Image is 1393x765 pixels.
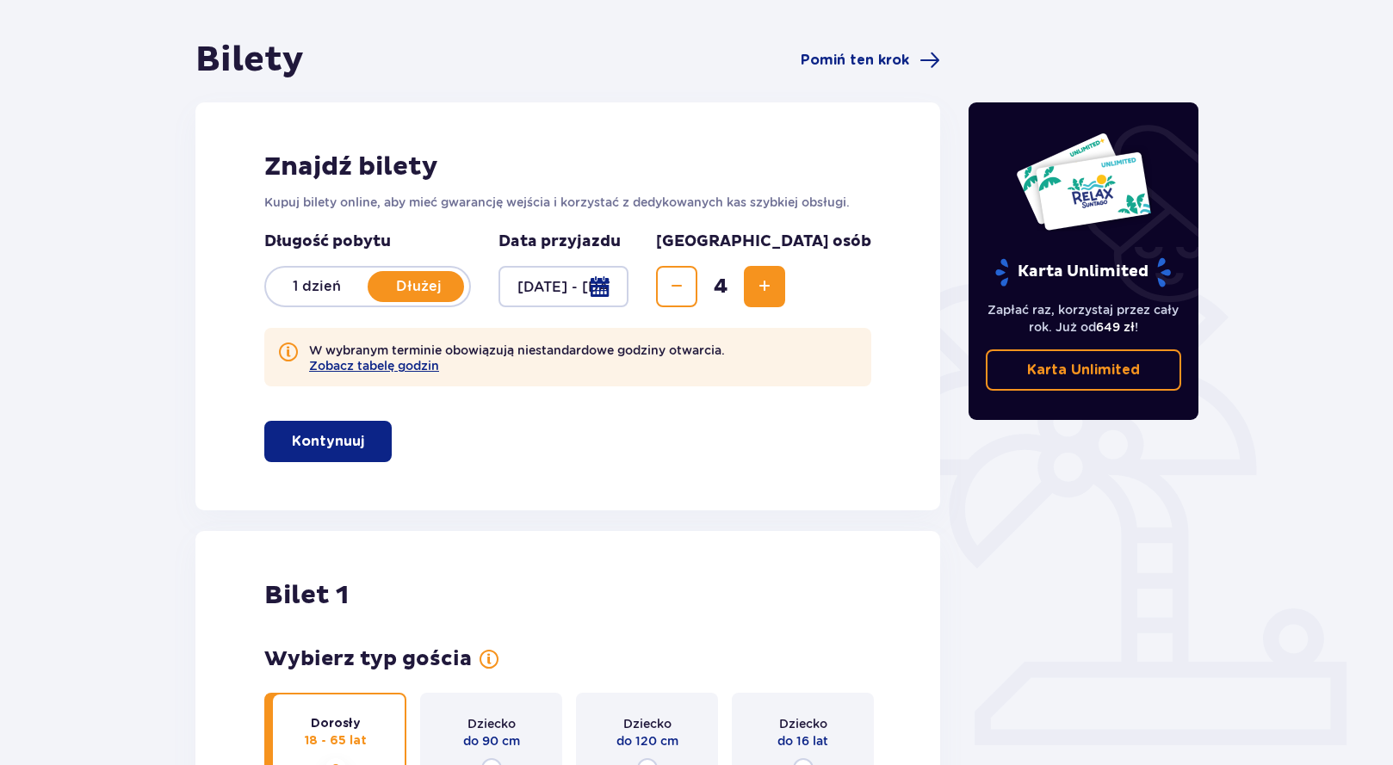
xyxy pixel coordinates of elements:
[1096,320,1135,334] span: 649 zł
[309,359,439,373] button: Zobacz tabelę godzin
[801,50,940,71] a: Pomiń ten krok
[264,151,871,183] h2: Znajdź bilety
[368,277,469,296] p: Dłużej
[986,301,1182,336] p: Zapłać raz, korzystaj przez cały rok. Już od !
[195,39,304,82] h1: Bilety
[616,732,678,750] span: do 120 cm
[994,257,1173,287] p: Karta Unlimited
[264,579,349,612] h2: Bilet 1
[467,715,516,732] span: Dziecko
[744,266,785,307] button: Zwiększ
[656,231,871,252] p: [GEOGRAPHIC_DATA] osób
[986,349,1182,391] a: Karta Unlimited
[311,715,361,732] span: Dorosły
[1015,132,1152,231] img: Dwie karty całoroczne do Suntago z napisem 'UNLIMITED RELAX', na białym tle z tropikalnymi liśćmi...
[801,51,909,70] span: Pomiń ten krok
[305,732,367,750] span: 18 - 65 lat
[309,342,725,373] p: W wybranym terminie obowiązują niestandardowe godziny otwarcia.
[623,715,672,732] span: Dziecko
[779,715,827,732] span: Dziecko
[264,231,471,252] p: Długość pobytu
[264,646,472,672] h3: Wybierz typ gościa
[264,194,871,211] p: Kupuj bilety online, aby mieć gwarancję wejścia i korzystać z dedykowanych kas szybkiej obsługi.
[264,421,392,462] button: Kontynuuj
[1027,361,1140,379] p: Karta Unlimited
[701,274,740,299] span: 4
[266,277,368,296] p: 1 dzień
[656,266,697,307] button: Zmniejsz
[463,732,520,750] span: do 90 cm
[498,231,621,252] p: Data przyjazdu
[292,432,364,451] p: Kontynuuj
[777,732,828,750] span: do 16 lat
